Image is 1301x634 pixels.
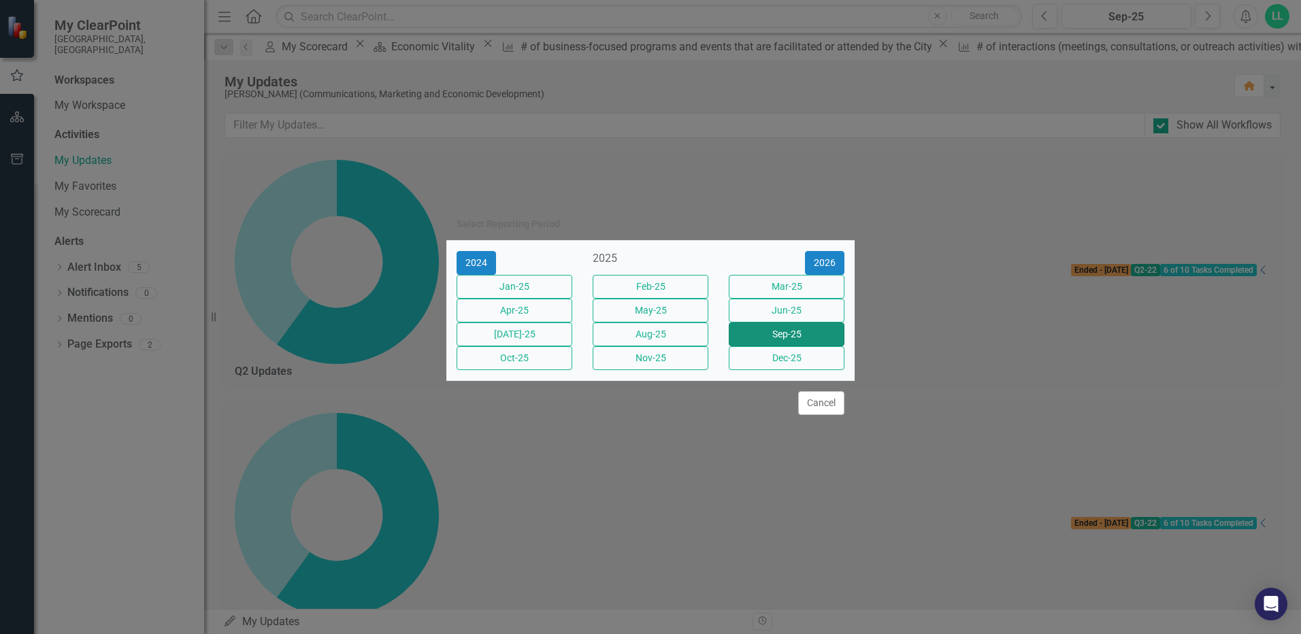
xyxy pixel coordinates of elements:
button: Aug-25 [593,322,708,346]
div: Open Intercom Messenger [1255,588,1287,620]
button: Cancel [798,391,844,415]
button: Nov-25 [593,346,708,370]
button: Sep-25 [729,322,844,346]
button: Jun-25 [729,299,844,322]
button: Apr-25 [457,299,572,322]
button: Mar-25 [729,275,844,299]
button: Dec-25 [729,346,844,370]
button: Oct-25 [457,346,572,370]
button: Jan-25 [457,275,572,299]
div: 2025 [593,251,708,267]
button: 2026 [805,251,844,275]
div: Select Reporting Period [457,219,560,229]
button: [DATE]-25 [457,322,572,346]
button: 2024 [457,251,496,275]
button: Feb-25 [593,275,708,299]
button: May-25 [593,299,708,322]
